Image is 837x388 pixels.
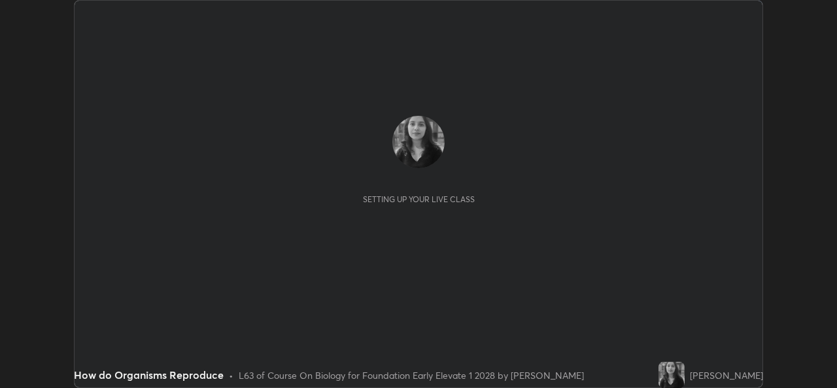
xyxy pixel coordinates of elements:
div: [PERSON_NAME] [690,368,763,382]
div: Setting up your live class [363,194,475,204]
div: How do Organisms Reproduce [74,367,224,383]
div: • [229,368,233,382]
img: 2df87db53ac1454a849eb0091befa1e4.jpg [392,116,445,168]
img: 2df87db53ac1454a849eb0091befa1e4.jpg [658,362,685,388]
div: L63 of Course On Biology for Foundation Early Elevate 1 2028 by [PERSON_NAME] [239,368,584,382]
